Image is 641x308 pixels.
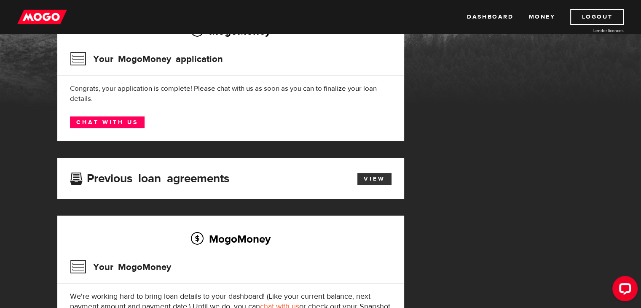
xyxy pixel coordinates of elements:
[70,84,392,104] div: Congrats, your application is complete! Please chat with us as soon as you can to finalize your l...
[528,9,555,25] a: Money
[17,9,67,25] img: mogo_logo-11ee424be714fa7cbb0f0f49df9e16ec.png
[570,9,624,25] a: Logout
[357,173,392,185] a: View
[467,9,513,25] a: Dashboard
[70,230,392,248] h2: MogoMoney
[70,256,171,278] h3: Your MogoMoney
[606,273,641,308] iframe: LiveChat chat widget
[70,48,223,70] h3: Your MogoMoney application
[70,172,229,183] h3: Previous loan agreements
[561,27,624,34] a: Lender licences
[70,116,145,128] a: Chat with us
